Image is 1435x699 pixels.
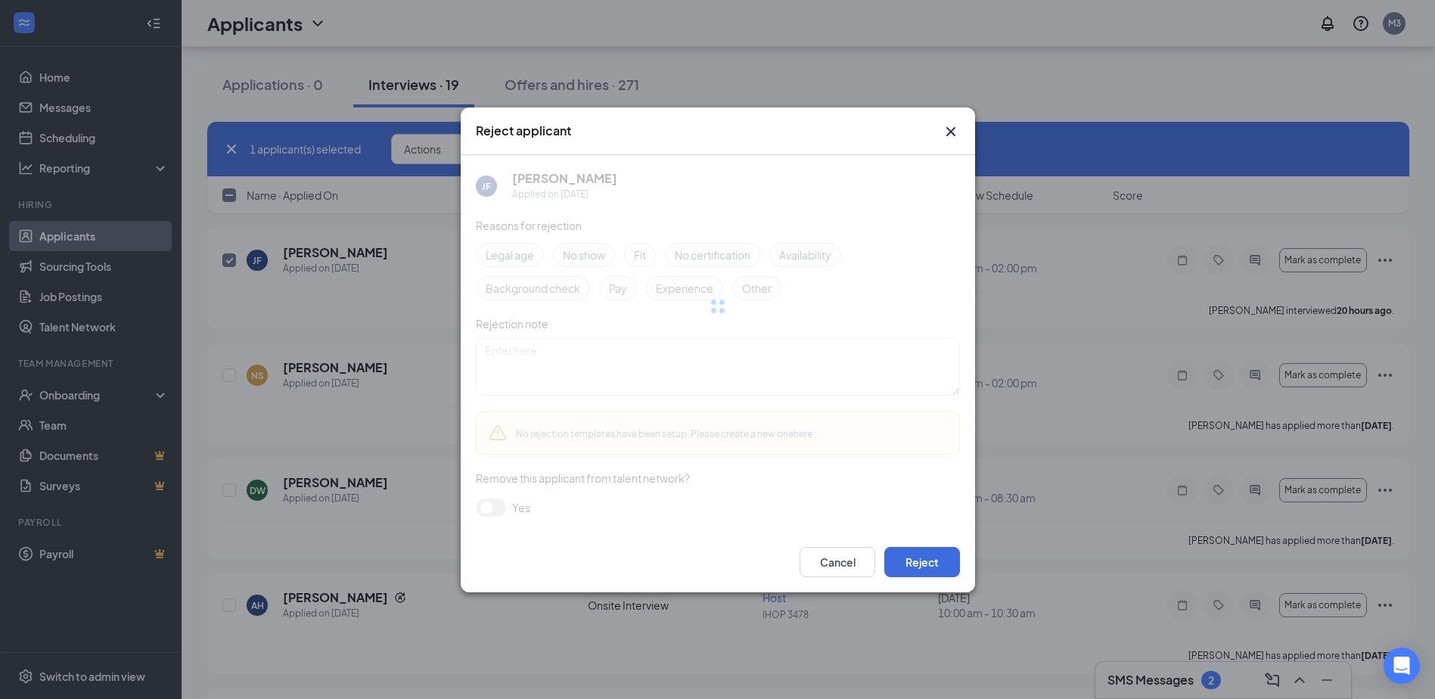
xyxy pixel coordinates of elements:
[942,123,960,141] svg: Cross
[1384,648,1420,684] div: Open Intercom Messenger
[884,547,960,577] button: Reject
[800,547,875,577] button: Cancel
[942,123,960,141] button: Close
[476,123,571,139] h3: Reject applicant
